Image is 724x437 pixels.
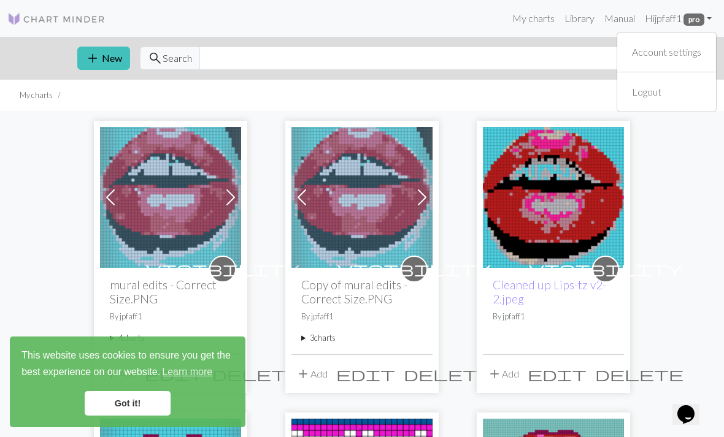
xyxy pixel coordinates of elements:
p: By jpfaff1 [110,311,231,322]
span: pro [684,13,704,26]
span: add [296,365,310,382]
i: private [529,257,682,281]
button: New [77,47,130,70]
button: Add [483,362,523,386]
span: Search [163,51,192,66]
span: visibility [146,259,299,278]
p: By jpfaff1 [301,311,423,322]
img: mural edits.PNG [100,127,241,268]
h2: Copy of mural edits - Correct Size.PNG [301,278,423,306]
i: Edit [336,367,395,381]
a: Manual [599,6,640,31]
a: mural edits.PNG [100,190,241,202]
a: Cleaned up Lips-tz v2-2.jpeg [483,190,624,202]
span: edit [528,365,587,382]
a: Hijpfaff1 pro [640,6,717,31]
button: Delete [591,362,688,386]
i: Edit [528,367,587,381]
span: visibility [529,259,682,278]
iframe: chat widget [672,388,712,425]
span: add [487,365,502,382]
span: edit [336,365,395,382]
span: add [85,50,100,67]
button: Delete [399,362,496,386]
summary: 3charts [301,332,423,344]
img: Cleaned up Lips-tz v2-2.jpeg [483,127,624,268]
button: Edit [332,362,399,386]
a: mural edits.PNG [291,190,433,202]
img: Logo [7,12,106,26]
img: mural edits.PNG [291,127,433,268]
a: My charts [507,6,560,31]
i: private [337,257,491,281]
a: learn more about cookies [160,363,214,381]
span: delete [404,365,492,382]
h2: mural edits - Correct Size.PNG [110,278,231,306]
button: Edit [523,362,591,386]
li: My charts [20,89,53,101]
span: search [148,50,163,67]
span: visibility [337,259,491,278]
a: Logout [627,80,666,104]
span: This website uses cookies to ensure you get the best experience on our website. [21,348,234,381]
a: dismiss cookie message [85,391,171,416]
button: Delete [208,362,305,386]
button: Add [291,362,332,386]
a: Account settings [627,40,706,64]
i: private [146,257,299,281]
div: cookieconsent [10,336,245,427]
summary: 4charts [110,332,231,344]
a: Cleaned up Lips-tz v2-2.jpeg [493,278,606,306]
span: delete [595,365,684,382]
p: By jpfaff1 [493,311,614,322]
a: Library [560,6,599,31]
span: delete [212,365,301,382]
